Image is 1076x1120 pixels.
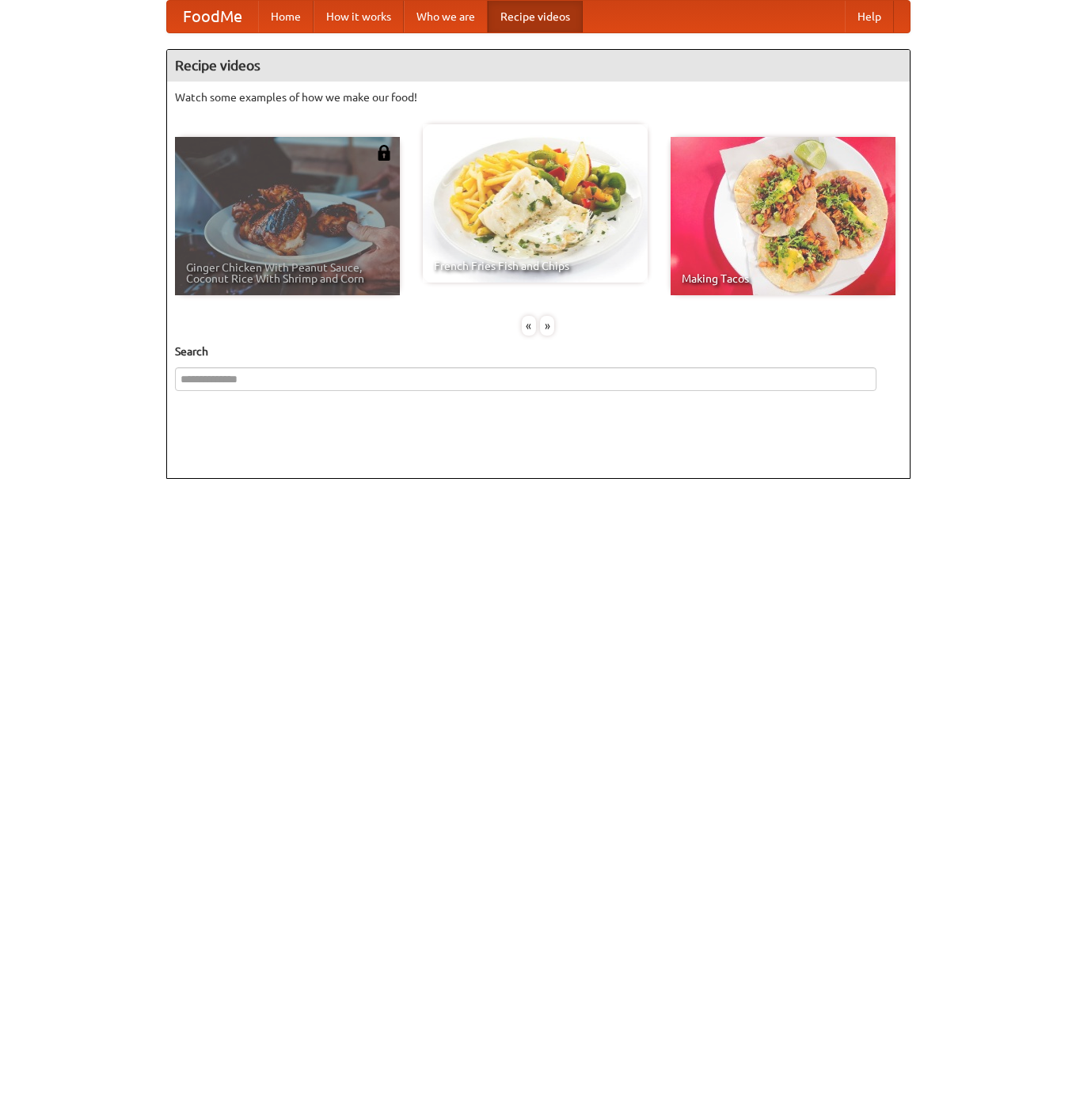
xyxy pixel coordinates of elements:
[175,89,902,105] p: Watch some examples of how we make our food!
[540,316,554,336] div: »
[423,124,648,283] a: French Fries Fish and Chips
[671,137,895,295] a: Making Tacos
[314,1,404,32] a: How it works
[682,273,884,284] span: Making Tacos
[845,1,894,32] a: Help
[488,1,583,32] a: Recipe videos
[167,1,258,32] a: FoodMe
[167,50,910,82] h4: Recipe videos
[258,1,314,32] a: Home
[434,260,637,271] span: French Fries Fish and Chips
[404,1,488,32] a: Who we are
[175,344,902,359] h5: Search
[522,316,536,336] div: «
[376,145,392,161] img: 483408.png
